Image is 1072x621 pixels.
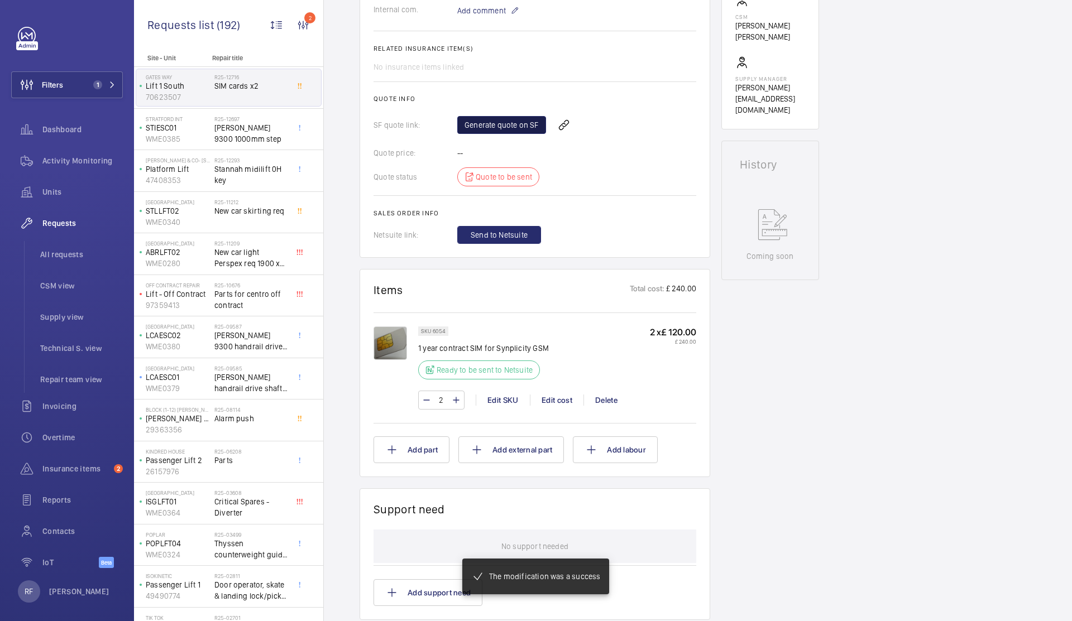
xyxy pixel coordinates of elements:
[735,82,805,115] p: [PERSON_NAME][EMAIL_ADDRESS][DOMAIN_NAME]
[146,163,210,175] p: Platform Lift
[630,283,665,297] p: Total cost:
[214,115,288,122] h2: R25-12697
[146,122,210,133] p: STIESC01
[42,463,109,474] span: Insurance items
[374,502,445,516] h1: Support need
[146,572,210,579] p: Isokinetic
[214,247,288,269] span: New car light Perspex req 1900 x 300 3mm thickness
[147,18,217,32] span: Requests list
[146,538,210,549] p: POPLFT04
[214,406,288,413] h2: R25-08114
[214,531,288,538] h2: R25-03499
[458,436,564,463] button: Add external part
[214,538,288,560] span: Thyssen counterweight guide rollers
[740,159,801,170] h1: History
[146,282,210,288] p: Off Contract Repair
[146,489,210,496] p: [GEOGRAPHIC_DATA]
[146,424,210,435] p: 29363356
[146,496,210,507] p: ISGLFT01
[146,531,210,538] p: Poplar
[437,364,533,376] p: Ready to be sent to Netsuite
[665,283,696,297] p: £ 240.00
[214,614,288,621] h2: R25-02701
[735,75,805,82] p: Supply manager
[146,240,210,247] p: [GEOGRAPHIC_DATA]
[146,413,210,424] p: [PERSON_NAME] House
[99,557,114,568] span: Beta
[146,579,210,590] p: Passenger Lift 1
[214,579,288,601] span: Door operator, skate & landing lock/pick up upgrade
[146,448,210,455] p: Kindred House
[40,280,123,291] span: CSM view
[214,365,288,372] h2: R25-09585
[214,448,288,455] h2: R25-06208
[214,455,288,466] span: Parts
[214,372,288,394] span: [PERSON_NAME] handrail drive shaft, handrail chain & main handrail sprocket
[457,226,541,244] button: Send to Netsuite
[146,258,210,269] p: WME0280
[489,571,600,582] p: The modification was a success
[40,311,123,322] span: Supply view
[457,116,546,134] a: Generate quote on SF
[583,394,629,406] div: Delete
[212,54,286,62] p: Repair title
[146,466,210,477] p: 26157976
[746,251,793,262] p: Coming soon
[374,95,696,103] h2: Quote info
[146,199,210,205] p: [GEOGRAPHIC_DATA]
[146,157,210,163] p: [PERSON_NAME] & Co- [STREET_ADDRESS]
[214,496,288,518] span: Critical Spares - Diverter
[42,218,123,229] span: Requests
[42,124,123,135] span: Dashboard
[146,288,210,300] p: Lift - Off Contract
[146,300,210,311] p: 97359413
[146,205,210,216] p: STLLFT02
[40,249,123,260] span: All requests
[214,122,288,145] span: [PERSON_NAME] 9300 1000mm step
[146,614,210,621] p: Tik Tok
[42,401,123,412] span: Invoicing
[114,464,123,473] span: 2
[214,330,288,352] span: [PERSON_NAME] 9300 handrail drive shaft, handrail chain, bearings & main shaft handrail sprocket
[471,229,528,240] span: Send to Netsuite
[49,586,109,597] p: [PERSON_NAME]
[735,20,805,42] p: [PERSON_NAME] [PERSON_NAME]
[146,133,210,145] p: WME0385
[146,330,210,341] p: LCAESC02
[374,45,696,52] h2: Related insurance item(s)
[146,216,210,228] p: WME0340
[134,54,208,62] p: Site - Unit
[146,92,210,103] p: 70623507
[40,374,123,385] span: Repair team view
[735,13,805,20] p: CSM
[374,209,696,217] h2: Sales order info
[374,326,407,360] img: 32-UuRkZlG8GHCDQuWNvU72R8Hbj91mHLePDrHO6uhSGO4g0.png
[214,413,288,424] span: Alarm push
[146,455,210,466] p: Passenger Lift 2
[11,71,123,98] button: Filters1
[573,436,658,463] button: Add labour
[476,394,530,406] div: Edit SKU
[42,79,63,90] span: Filters
[214,80,288,92] span: SIM cards x2
[42,526,123,537] span: Contacts
[214,240,288,247] h2: R25-11209
[146,74,210,80] p: Gates Way
[214,288,288,311] span: Parts for centro off contract
[146,372,210,383] p: LCAESC01
[146,590,210,601] p: 49490774
[93,80,102,89] span: 1
[42,557,99,568] span: IoT
[146,549,210,560] p: WME0324
[146,383,210,394] p: WME0379
[418,343,549,354] p: 1 year contract SIM for Synplicity GSM
[146,406,210,413] p: Block (1-12) [PERSON_NAME] House
[501,529,568,563] p: No support needed
[650,338,696,345] p: £ 240.00
[374,283,403,297] h1: Items
[214,323,288,330] h2: R25-09587
[146,175,210,186] p: 47408353
[214,572,288,579] h2: R25-02811
[214,163,288,186] span: Stannah midilift 0H key
[42,155,123,166] span: Activity Monitoring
